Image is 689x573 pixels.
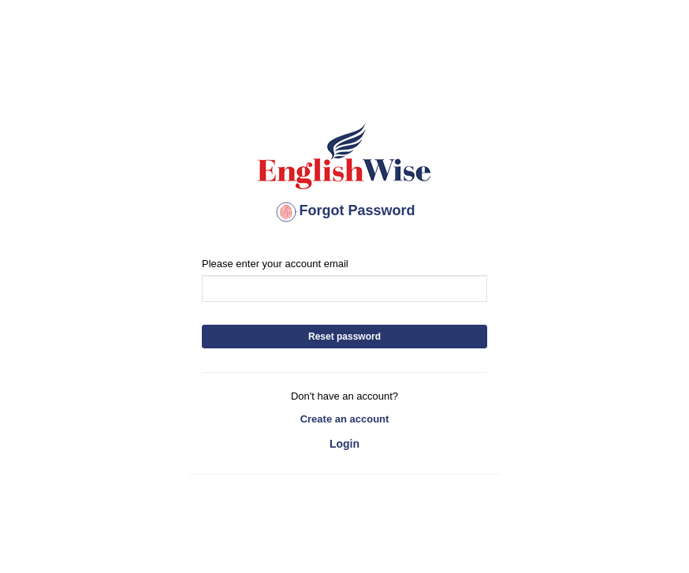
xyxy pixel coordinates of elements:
label: Please enter your account email [202,256,348,271]
img: English Wise [255,121,434,192]
a: Create an account [202,411,487,426]
span: Forgot Password [274,203,415,218]
a: Login [202,430,487,457]
p: Don't have an account? [202,389,487,404]
button: Reset password [202,325,487,348]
